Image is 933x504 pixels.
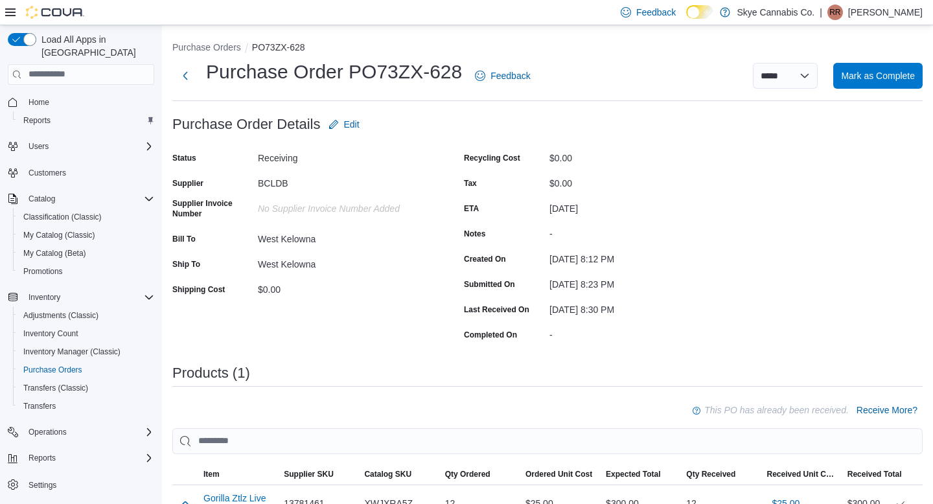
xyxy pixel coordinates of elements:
button: Received Total [842,464,923,485]
a: Inventory Count [18,326,84,341]
a: Purchase Orders [18,362,87,378]
span: My Catalog (Beta) [23,248,86,258]
span: Purchase Orders [18,362,154,378]
div: $0.00 [258,279,432,295]
a: Settings [23,477,62,493]
span: Operations [29,427,67,437]
span: Settings [23,476,154,492]
label: Submitted On [464,279,515,290]
button: Transfers (Classic) [13,379,159,397]
a: Home [23,95,54,110]
p: Skye Cannabis Co. [737,5,814,20]
a: Promotions [18,264,68,279]
button: Mark as Complete [833,63,923,89]
div: $0.00 [549,173,723,189]
label: Status [172,153,196,163]
button: Catalog [3,190,159,208]
div: Receiving [258,148,432,163]
div: [DATE] 8:30 PM [549,299,723,315]
label: Completed On [464,330,517,340]
span: My Catalog (Classic) [18,227,154,243]
button: Reports [3,449,159,467]
span: Inventory Count [18,326,154,341]
a: Feedback [470,63,535,89]
label: Recycling Cost [464,153,520,163]
span: My Catalog (Classic) [23,230,95,240]
span: Load All Apps in [GEOGRAPHIC_DATA] [36,33,154,59]
div: [DATE] 8:23 PM [549,274,723,290]
label: Supplier [172,178,203,189]
button: Reports [23,450,61,466]
label: Supplier Invoice Number [172,198,253,219]
button: My Catalog (Classic) [13,226,159,244]
label: Created On [464,254,506,264]
span: Inventory [29,292,60,303]
span: Reports [23,115,51,126]
span: Receive More? [857,404,917,417]
p: This PO has already been received. [704,402,849,418]
button: Ordered Unit Cost [520,464,601,485]
span: Inventory Manager (Classic) [23,347,121,357]
div: No Supplier Invoice Number added [258,198,432,214]
span: Catalog [29,194,55,204]
button: Promotions [13,262,159,281]
label: Last Received On [464,304,529,315]
span: Received Total [847,469,902,479]
span: Users [29,141,49,152]
span: Ordered Unit Cost [525,469,592,479]
span: Mark as Complete [841,69,915,82]
span: Reports [18,113,154,128]
span: Purchase Orders [23,365,82,375]
h1: Purchase Order PO73ZX-628 [206,59,462,85]
span: Feedback [490,69,530,82]
button: Transfers [13,397,159,415]
label: Notes [464,229,485,239]
span: Promotions [18,264,154,279]
span: Adjustments (Classic) [18,308,154,323]
button: Expected Total [601,464,681,485]
label: Ship To [172,259,200,269]
button: Adjustments (Classic) [13,306,159,325]
button: Users [3,137,159,155]
div: $0.00 [549,148,723,163]
span: Supplier SKU [284,469,334,479]
button: Customers [3,163,159,182]
button: Catalog [23,191,60,207]
span: Settings [29,480,56,490]
a: My Catalog (Beta) [18,246,91,261]
span: My Catalog (Beta) [18,246,154,261]
span: Catalog [23,191,154,207]
label: Shipping Cost [172,284,225,295]
label: Tax [464,178,477,189]
h3: Products (1) [172,365,250,381]
span: Operations [23,424,154,440]
input: Dark Mode [686,5,713,19]
button: Purchase Orders [13,361,159,379]
div: BCLDB [258,173,432,189]
button: Operations [3,423,159,441]
button: My Catalog (Beta) [13,244,159,262]
a: Customers [23,165,71,181]
button: Users [23,139,54,154]
p: [PERSON_NAME] [848,5,923,20]
p: | [820,5,822,20]
button: Next [172,63,198,89]
span: Users [23,139,154,154]
span: Received Unit Cost [767,469,837,479]
a: Adjustments (Classic) [18,308,104,323]
span: Catalog SKU [364,469,411,479]
button: Catalog SKU [359,464,439,485]
img: Cova [26,6,84,19]
label: Bill To [172,234,196,244]
div: Rav Raey [827,5,843,20]
a: Transfers [18,398,61,414]
span: Reports [23,450,154,466]
span: Transfers (Classic) [18,380,154,396]
button: Operations [23,424,72,440]
label: ETA [464,203,479,214]
button: Receive More? [851,397,923,423]
button: Purchase Orders [172,42,241,52]
span: Classification (Classic) [18,209,154,225]
div: [DATE] 8:12 PM [549,249,723,264]
span: Feedback [636,6,676,19]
